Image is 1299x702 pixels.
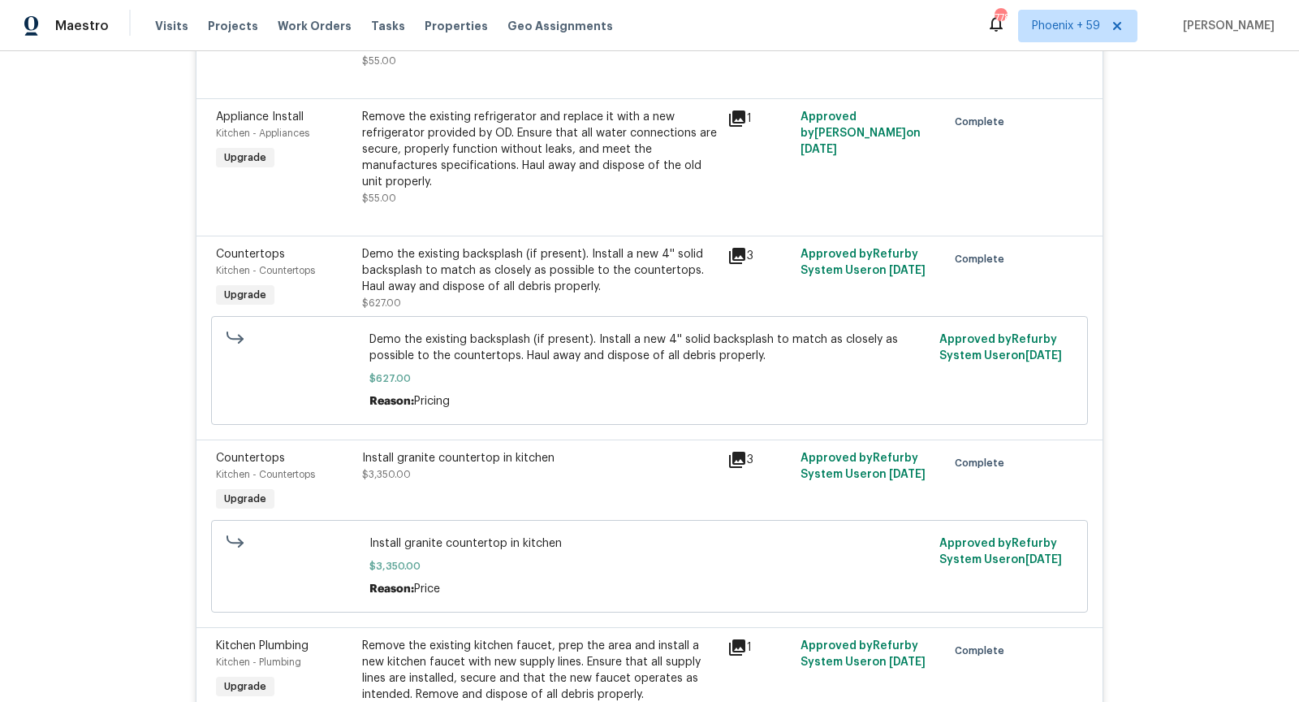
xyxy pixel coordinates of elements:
span: Work Orders [278,18,352,34]
span: Upgrade [218,149,273,166]
span: Upgrade [218,491,273,507]
span: $3,350.00 [362,470,411,479]
div: 3 [727,246,791,266]
span: Pricing [414,396,450,407]
span: Maestro [55,18,109,34]
span: Complete [955,251,1011,267]
span: Kitchen - Countertops [216,266,315,275]
span: $55.00 [362,193,396,203]
span: Kitchen - Appliances [216,128,309,138]
div: 3 [727,450,791,470]
span: [DATE] [801,144,837,155]
span: Projects [208,18,258,34]
span: Kitchen - Plumbing [216,657,301,667]
span: Visits [155,18,188,34]
span: Price [414,583,440,595]
span: Approved by [PERSON_NAME] on [801,111,921,155]
span: [PERSON_NAME] [1176,18,1275,34]
div: 1 [727,109,791,128]
span: Demo the existing backsplash (if present). Install a new 4'' solid backsplash to match as closely... [369,331,930,364]
span: Approved by Refurby System User on [801,453,926,480]
span: [DATE] [1025,350,1062,362]
div: Install granite countertop in kitchen [362,450,718,466]
span: Appliance Install [216,111,304,123]
span: [DATE] [889,265,926,276]
div: 1 [727,638,791,657]
span: $55.00 [362,56,396,66]
span: Install granite countertop in kitchen [369,535,930,552]
span: Upgrade [218,678,273,695]
span: Reason: [369,583,414,595]
span: Reason: [369,396,414,407]
span: $627.00 [369,370,930,387]
span: Complete [955,114,1011,130]
span: $3,350.00 [369,558,930,574]
span: Approved by Refurby System User on [939,538,1062,565]
span: [DATE] [1025,554,1062,565]
span: Approved by Refurby System User on [801,640,926,668]
span: [DATE] [889,469,926,480]
span: Countertops [216,453,285,464]
span: Complete [955,643,1011,659]
div: Demo the existing backsplash (if present). Install a new 4'' solid backsplash to match as closely... [362,246,718,295]
span: Properties [425,18,488,34]
span: Kitchen - Countertops [216,470,315,479]
span: Kitchen Plumbing [216,640,309,652]
span: Approved by Refurby System User on [801,249,926,276]
span: Countertops [216,249,285,260]
span: Geo Assignments [507,18,613,34]
span: [DATE] [889,656,926,668]
span: Phoenix + 59 [1032,18,1100,34]
span: Tasks [371,20,405,32]
span: $627.00 [362,298,401,308]
div: Remove the existing refrigerator and replace it with a new refrigerator provided by OD. Ensure th... [362,109,718,190]
span: Complete [955,455,1011,471]
span: Upgrade [218,287,273,303]
div: 778 [995,10,1006,26]
span: Approved by Refurby System User on [939,334,1062,362]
